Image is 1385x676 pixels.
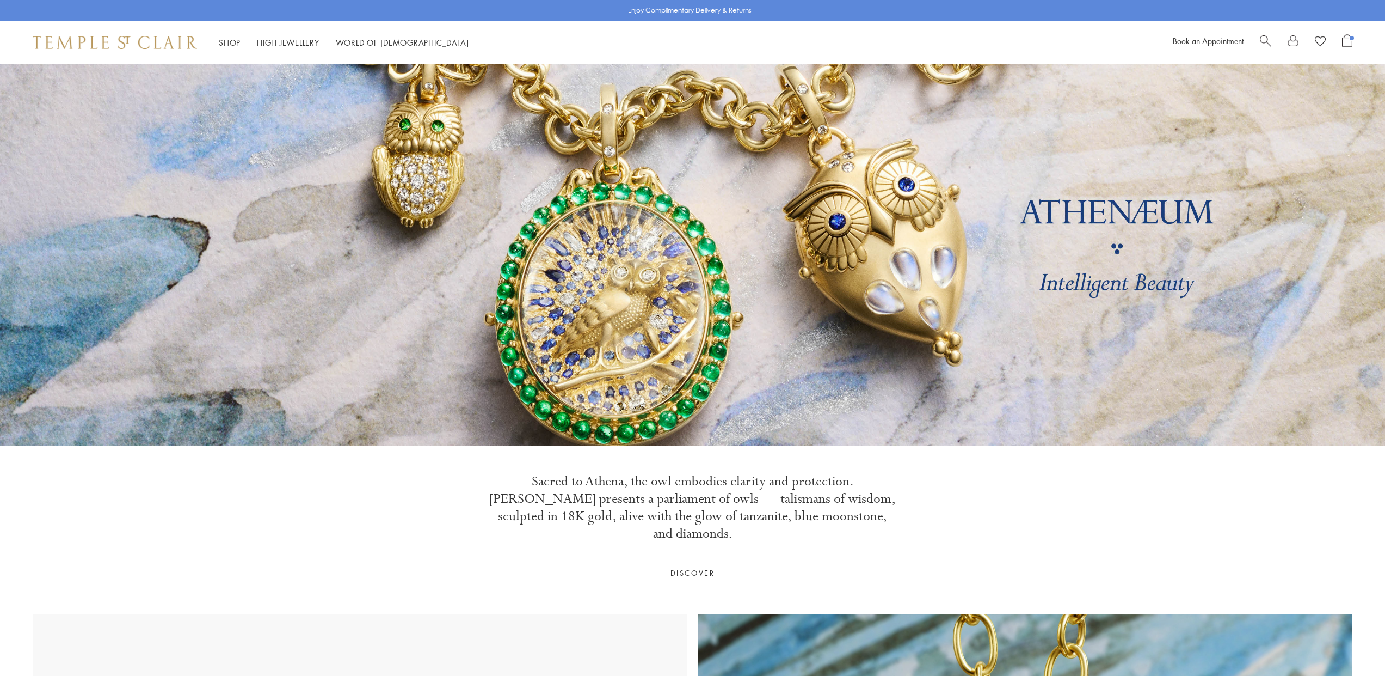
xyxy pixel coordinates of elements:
[257,37,319,48] a: High JewelleryHigh Jewellery
[489,473,897,543] p: Sacred to Athena, the owl embodies clarity and protection. [PERSON_NAME] presents a parliament of...
[655,559,731,587] a: Discover
[33,36,197,49] img: Temple St. Clair
[219,36,469,50] nav: Main navigation
[336,37,469,48] a: World of [DEMOGRAPHIC_DATA]World of [DEMOGRAPHIC_DATA]
[628,5,752,16] p: Enjoy Complimentary Delivery & Returns
[1260,34,1271,51] a: Search
[219,37,241,48] a: ShopShop
[1331,625,1374,665] iframe: Gorgias live chat messenger
[1173,35,1244,46] a: Book an Appointment
[1315,34,1326,51] a: View Wishlist
[1342,34,1352,51] a: Open Shopping Bag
